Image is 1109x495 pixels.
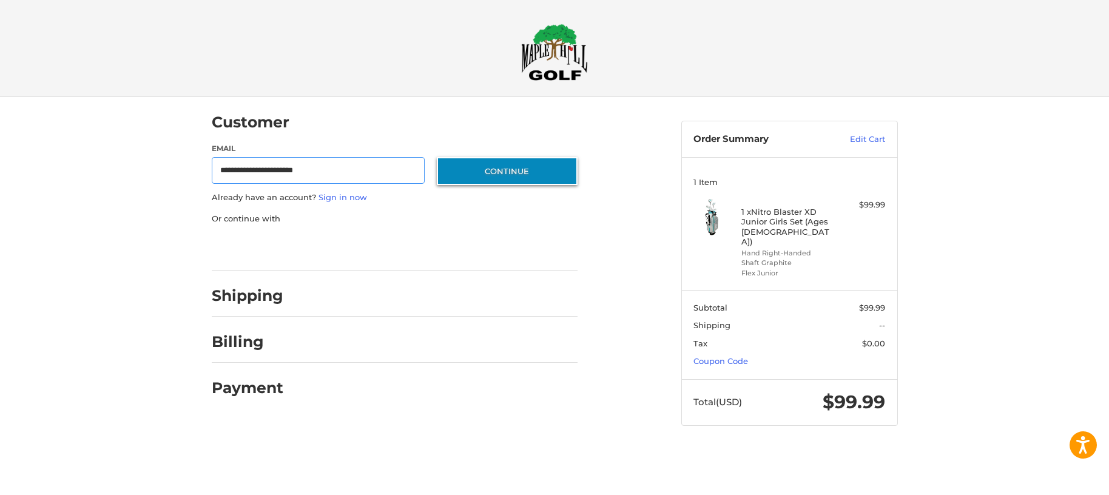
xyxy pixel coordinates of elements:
span: $99.99 [859,303,885,312]
span: $99.99 [823,391,885,413]
span: $0.00 [862,338,885,348]
li: Hand Right-Handed [741,248,834,258]
button: Continue [437,157,578,185]
h3: 1 Item [693,177,885,187]
h2: Payment [212,379,283,397]
a: Coupon Code [693,356,748,366]
iframe: PayPal-paylater [311,237,402,258]
span: -- [879,320,885,330]
span: Subtotal [693,303,727,312]
li: Flex Junior [741,268,834,278]
h4: 1 x Nitro Blaster XD Junior Girls Set (Ages [DEMOGRAPHIC_DATA]) [741,207,834,246]
h2: Billing [212,332,283,351]
label: Email [212,143,425,154]
iframe: PayPal-venmo [413,237,504,258]
div: $99.99 [837,199,885,211]
span: Total (USD) [693,396,742,408]
span: Shipping [693,320,730,330]
p: Or continue with [212,213,578,225]
span: Tax [693,338,707,348]
a: Sign in now [319,192,367,202]
img: Maple Hill Golf [521,24,588,81]
p: Already have an account? [212,192,578,204]
h2: Shipping [212,286,283,305]
li: Shaft Graphite [741,258,834,268]
h2: Customer [212,113,289,132]
iframe: PayPal-paypal [207,237,298,258]
h3: Order Summary [693,133,824,146]
a: Edit Cart [824,133,885,146]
